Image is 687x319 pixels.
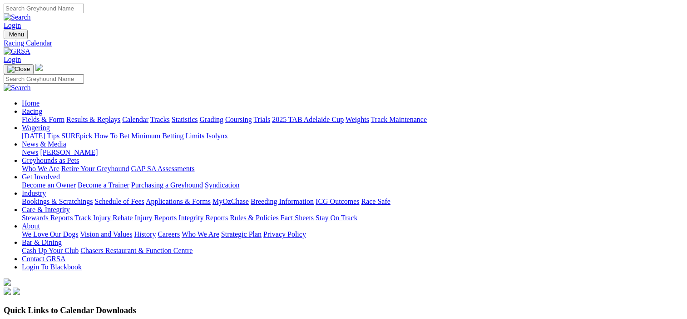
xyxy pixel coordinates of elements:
a: Track Maintenance [371,116,427,123]
a: Retire Your Greyhound [61,165,129,172]
a: Get Involved [22,173,60,181]
a: Track Injury Rebate [74,214,133,222]
div: Bar & Dining [22,247,683,255]
div: Care & Integrity [22,214,683,222]
button: Toggle navigation [4,30,28,39]
img: logo-grsa-white.png [4,278,11,286]
a: ICG Outcomes [316,197,359,205]
div: About [22,230,683,238]
a: Bar & Dining [22,238,62,246]
a: Chasers Restaurant & Function Centre [80,247,193,254]
input: Search [4,4,84,13]
a: Racing Calendar [4,39,683,47]
a: Care & Integrity [22,206,70,213]
a: Who We Are [22,165,59,172]
img: twitter.svg [13,288,20,295]
a: Vision and Values [80,230,132,238]
a: Tracks [150,116,170,123]
a: 2025 TAB Adelaide Cup [272,116,344,123]
a: Weights [346,116,369,123]
a: Home [22,99,40,107]
img: facebook.svg [4,288,11,295]
input: Search [4,74,84,84]
a: Login To Blackbook [22,263,82,271]
a: Careers [158,230,180,238]
a: Privacy Policy [263,230,306,238]
a: Breeding Information [251,197,314,205]
a: Login [4,21,21,29]
img: Search [4,13,31,21]
div: Industry [22,197,683,206]
a: Become an Owner [22,181,76,189]
a: Bookings & Scratchings [22,197,93,205]
a: About [22,222,40,230]
a: MyOzChase [213,197,249,205]
a: Isolynx [206,132,228,140]
a: Stay On Track [316,214,357,222]
a: Race Safe [361,197,390,205]
a: Applications & Forms [146,197,211,205]
a: [PERSON_NAME] [40,148,98,156]
a: Trials [253,116,270,123]
a: Industry [22,189,46,197]
a: Syndication [205,181,239,189]
a: Become a Trainer [78,181,129,189]
a: Rules & Policies [230,214,279,222]
h3: Quick Links to Calendar Downloads [4,305,683,315]
div: Wagering [22,132,683,140]
img: GRSA [4,47,30,56]
a: We Love Our Dogs [22,230,78,238]
a: Calendar [122,116,148,123]
a: Grading [200,116,223,123]
a: Schedule of Fees [94,197,144,205]
div: Racing [22,116,683,124]
a: Fact Sheets [281,214,314,222]
div: Greyhounds as Pets [22,165,683,173]
a: SUREpick [61,132,92,140]
a: Statistics [172,116,198,123]
div: News & Media [22,148,683,157]
a: Purchasing a Greyhound [131,181,203,189]
div: Get Involved [22,181,683,189]
a: Minimum Betting Limits [131,132,204,140]
a: Coursing [225,116,252,123]
button: Toggle navigation [4,64,34,74]
a: Wagering [22,124,50,132]
a: Who We Are [182,230,219,238]
a: Login [4,56,21,63]
a: Stewards Reports [22,214,73,222]
img: Search [4,84,31,92]
a: Greyhounds as Pets [22,157,79,164]
a: Results & Replays [66,116,120,123]
a: GAP SA Assessments [131,165,195,172]
a: Cash Up Your Club [22,247,79,254]
img: Close [7,66,30,73]
img: logo-grsa-white.png [35,64,43,71]
a: Injury Reports [134,214,177,222]
a: How To Bet [94,132,130,140]
a: News & Media [22,140,66,148]
a: Contact GRSA [22,255,65,263]
a: News [22,148,38,156]
a: Fields & Form [22,116,64,123]
a: [DATE] Tips [22,132,59,140]
a: Strategic Plan [221,230,262,238]
a: History [134,230,156,238]
a: Integrity Reports [178,214,228,222]
a: Racing [22,107,42,115]
span: Menu [9,31,24,38]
